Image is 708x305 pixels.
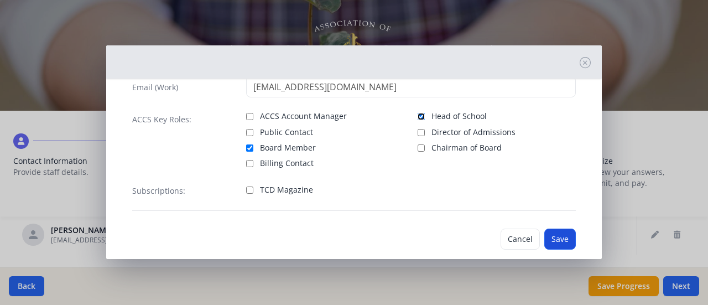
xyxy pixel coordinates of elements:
[501,229,540,250] button: Cancel
[431,142,502,153] span: Chairman of Board
[260,184,313,195] span: TCD Magazine
[246,129,253,136] input: Public Contact
[260,142,316,153] span: Board Member
[418,113,425,120] input: Head of School
[246,144,253,152] input: Board Member
[132,114,191,125] label: ACCS Key Roles:
[418,129,425,136] input: Director of Admissions
[260,127,313,138] span: Public Contact
[132,185,185,197] label: Subscriptions:
[544,229,576,250] button: Save
[431,111,487,122] span: Head of School
[260,111,347,122] span: ACCS Account Manager
[431,127,516,138] span: Director of Admissions
[260,158,314,169] span: Billing Contact
[246,76,576,97] input: contact@site.com
[246,187,253,194] input: TCD Magazine
[246,113,253,120] input: ACCS Account Manager
[132,82,178,93] label: Email (Work)
[246,160,253,167] input: Billing Contact
[418,144,425,152] input: Chairman of Board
